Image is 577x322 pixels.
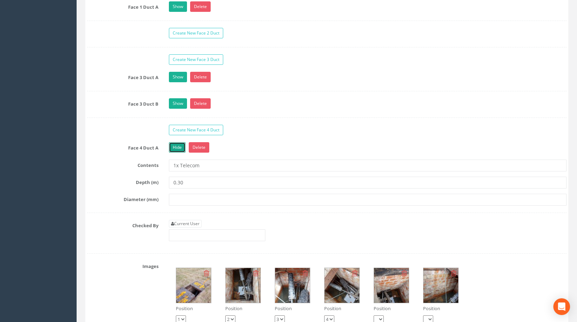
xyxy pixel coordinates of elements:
[169,98,187,109] a: Show
[324,305,360,312] p: Position
[169,54,223,65] a: Create New Face 3 Duct
[176,305,211,312] p: Position
[190,98,211,109] a: Delete
[225,305,261,312] p: Position
[325,268,359,303] img: 1b199e1f-4c24-b782-4d71-73738c80e70d_e05dee15-07cf-99bd-5a89-2fc8ff18d620_thumb.jpg
[423,305,459,312] p: Position
[82,261,164,270] label: Images
[275,305,310,312] p: Position
[82,160,164,169] label: Contents
[169,125,223,135] a: Create New Face 4 Duct
[82,72,164,81] label: Face 3 Duct A
[82,220,164,229] label: Checked By
[190,1,211,12] a: Delete
[226,268,260,303] img: 1b199e1f-4c24-b782-4d71-73738c80e70d_a2713853-e902-5b91-2380-1682b6f4b79d_thumb.jpg
[82,98,164,107] label: Face 3 Duct B
[82,1,164,10] label: Face 1 Duct A
[423,268,458,303] img: 1b199e1f-4c24-b782-4d71-73738c80e70d_98e6a2e8-fc78-3aac-8738-18773b2a5222_thumb.jpg
[374,268,409,303] img: 1b199e1f-4c24-b782-4d71-73738c80e70d_6cca622f-af8a-46cf-eb00-90b3ea2c96b2_thumb.jpg
[275,268,310,303] img: 1b199e1f-4c24-b782-4d71-73738c80e70d_9fda797b-222b-02fb-f12b-146c56bba040_thumb.jpg
[169,28,223,38] a: Create New Face 2 Duct
[82,194,164,203] label: Diameter (mm)
[189,142,209,153] a: Delete
[169,72,187,82] a: Show
[82,142,164,151] label: Face 4 Duct A
[169,220,202,228] a: Current User
[190,72,211,82] a: Delete
[169,142,186,153] a: Hide
[169,1,187,12] a: Show
[553,298,570,315] div: Open Intercom Messenger
[176,268,211,303] img: 1b199e1f-4c24-b782-4d71-73738c80e70d_d129588c-d1ec-236b-5cc1-159763acd720_thumb.jpg
[82,177,164,186] label: Depth (m)
[374,305,409,312] p: Position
